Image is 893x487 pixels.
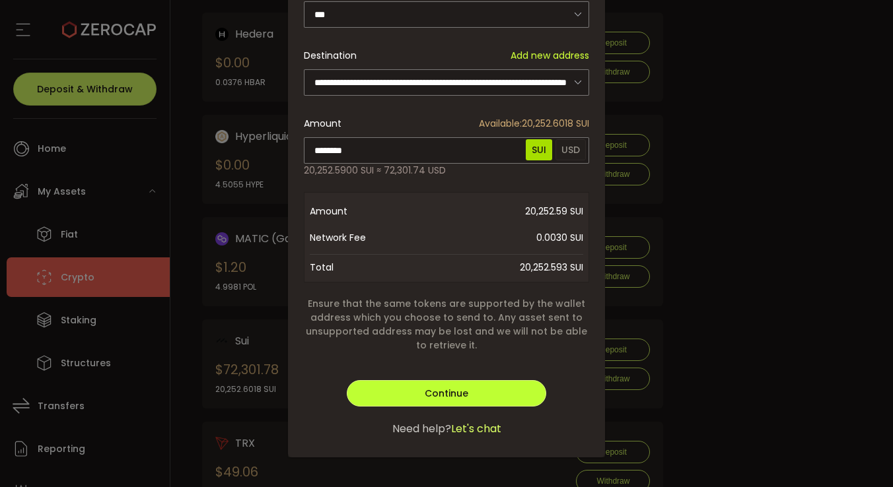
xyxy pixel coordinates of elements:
[520,258,583,276] span: 20,252.593 SUI
[304,49,357,62] span: Destination
[415,198,583,224] span: 20,252.59 SUI
[425,387,468,400] span: Continue
[479,117,522,130] span: Available:
[451,421,501,437] span: Let's chat
[310,258,334,276] span: Total
[555,139,586,160] span: USD
[310,224,415,251] span: Network Fee
[304,297,589,352] span: Ensure that the same tokens are supported by the wallet address which you choose to send to. Any ...
[304,117,341,131] span: Amount
[347,380,546,406] button: Continue
[526,139,552,160] span: SUI
[479,117,589,131] span: 20,252.6018 SUI
[415,224,583,251] span: 0.0030 SUI
[310,198,415,224] span: Amount
[392,421,451,437] span: Need help?
[511,49,589,63] span: Add new address
[304,164,446,178] span: 20,252.5900 SUI ≈ 72,301.74 USD
[827,424,893,487] iframe: Chat Widget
